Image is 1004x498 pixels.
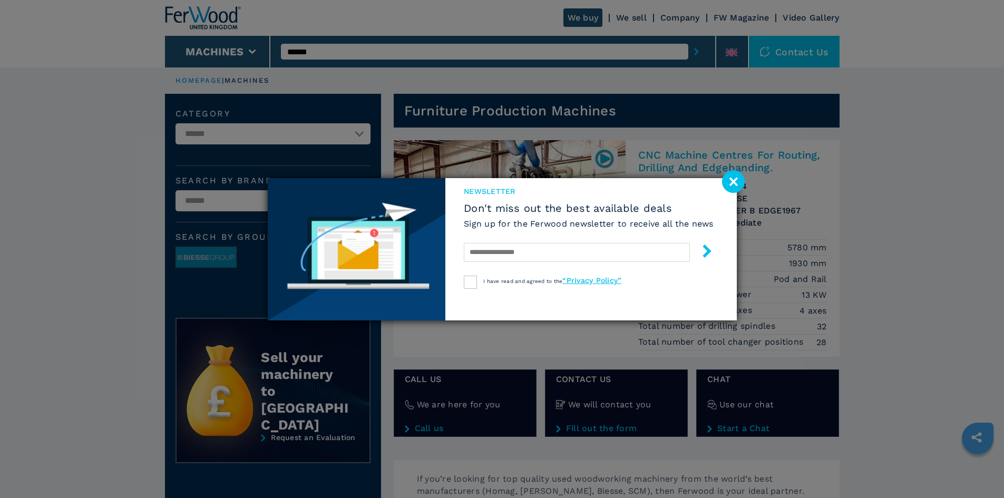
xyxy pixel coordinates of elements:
[268,178,446,320] img: Newsletter image
[464,202,714,214] span: Don't miss out the best available deals
[690,240,714,265] button: submit-button
[464,218,714,230] h6: Sign up for the Ferwood newsletter to receive all the news
[483,278,621,284] span: I have read and agreed to the
[464,186,714,197] span: newsletter
[562,276,621,285] a: “Privacy Policy”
